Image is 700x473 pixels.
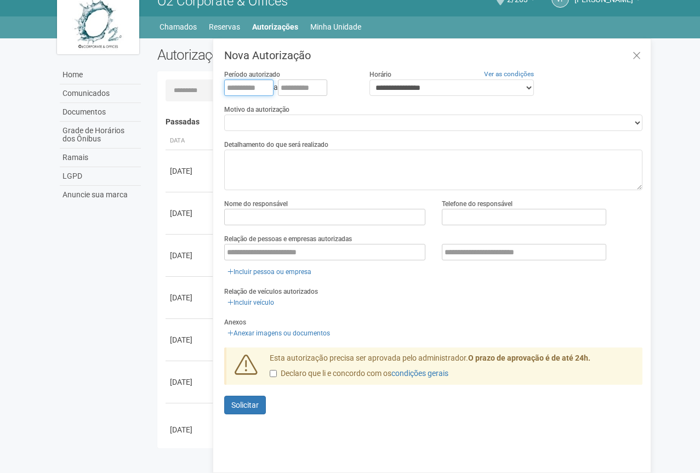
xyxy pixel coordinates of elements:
[224,287,318,297] label: Relação de veículos autorizados
[60,167,141,186] a: LGPD
[224,396,266,414] button: Solicitar
[60,186,141,204] a: Anuncie sua marca
[60,103,141,122] a: Documentos
[170,292,210,303] div: [DATE]
[224,199,288,209] label: Nome do responsável
[170,250,210,261] div: [DATE]
[224,140,328,150] label: Detalhamento do que será realizado
[170,424,210,435] div: [DATE]
[369,70,391,79] label: Horário
[252,19,298,35] a: Autorizações
[160,19,197,35] a: Chamados
[157,47,392,63] h2: Autorizações
[442,199,513,209] label: Telefone do responsável
[166,118,635,126] h4: Passadas
[231,401,259,409] span: Solicitar
[224,105,289,115] label: Motivo da autorização
[270,370,277,377] input: Declaro que li e concordo com oscondições gerais
[224,79,352,96] div: a
[224,297,277,309] a: Incluir veículo
[60,84,141,103] a: Comunicados
[170,166,210,176] div: [DATE]
[60,149,141,167] a: Ramais
[166,132,215,150] th: Data
[468,354,590,362] strong: O prazo de aprovação é de até 24h.
[224,327,333,339] a: Anexar imagens ou documentos
[224,70,280,79] label: Período autorizado
[209,19,240,35] a: Reservas
[60,66,141,84] a: Home
[60,122,141,149] a: Grade de Horários dos Ônibus
[270,368,448,379] label: Declaro que li e concordo com os
[224,50,642,61] h3: Nova Autorização
[170,208,210,219] div: [DATE]
[170,377,210,387] div: [DATE]
[261,353,643,385] div: Esta autorização precisa ser aprovada pelo administrador.
[224,234,352,244] label: Relação de pessoas e empresas autorizadas
[224,266,315,278] a: Incluir pessoa ou empresa
[170,334,210,345] div: [DATE]
[224,317,246,327] label: Anexos
[484,70,534,78] a: Ver as condições
[310,19,361,35] a: Minha Unidade
[391,369,448,378] a: condições gerais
